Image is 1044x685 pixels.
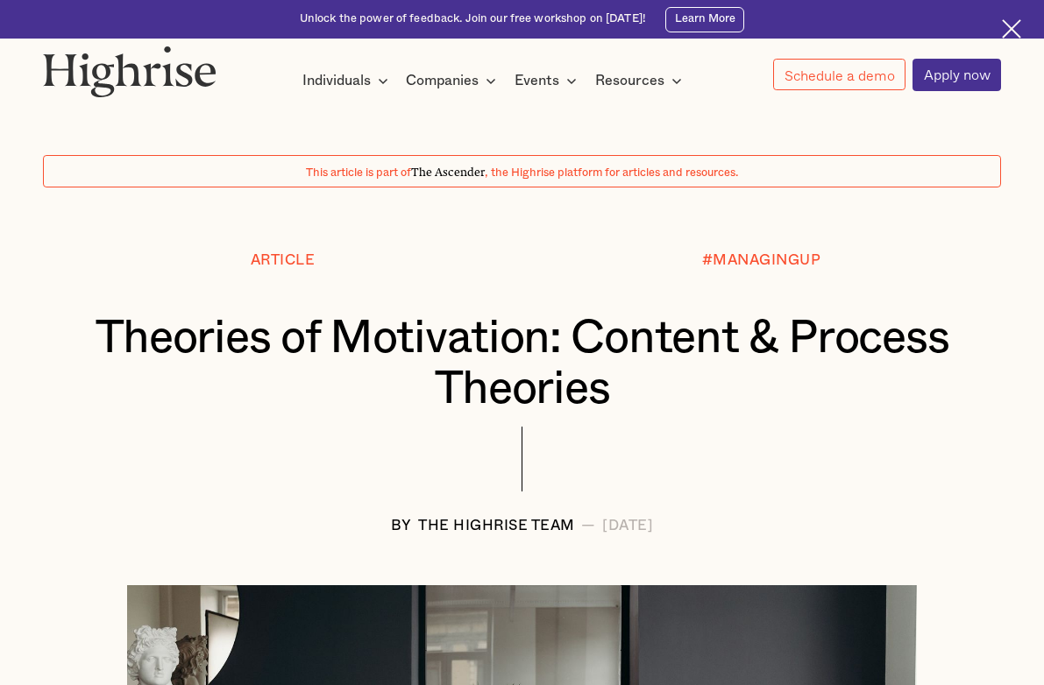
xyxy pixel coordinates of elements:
div: #MANAGINGUP [702,252,821,268]
div: Resources [595,70,687,91]
span: , the Highrise platform for articles and resources. [485,167,738,179]
a: Apply now [913,59,1001,91]
img: Cross icon [1002,19,1021,39]
div: Events [515,70,582,91]
div: Resources [595,70,664,91]
a: Learn More [665,7,744,32]
div: Individuals [302,70,371,91]
div: Unlock the power of feedback. Join our free workshop on [DATE]! [300,11,646,27]
div: [DATE] [602,518,653,533]
span: This article is part of [306,167,411,179]
h1: Theories of Motivation: Content & Process Theories [83,314,961,415]
div: Companies [406,70,501,91]
div: Events [515,70,559,91]
a: Schedule a demo [773,59,906,90]
div: — [581,518,596,533]
img: Highrise logo [43,46,216,98]
div: The Highrise Team [418,518,575,533]
span: The Ascender [411,163,485,177]
div: Individuals [302,70,394,91]
div: BY [391,518,412,533]
div: Article [251,252,316,268]
div: Companies [406,70,479,91]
